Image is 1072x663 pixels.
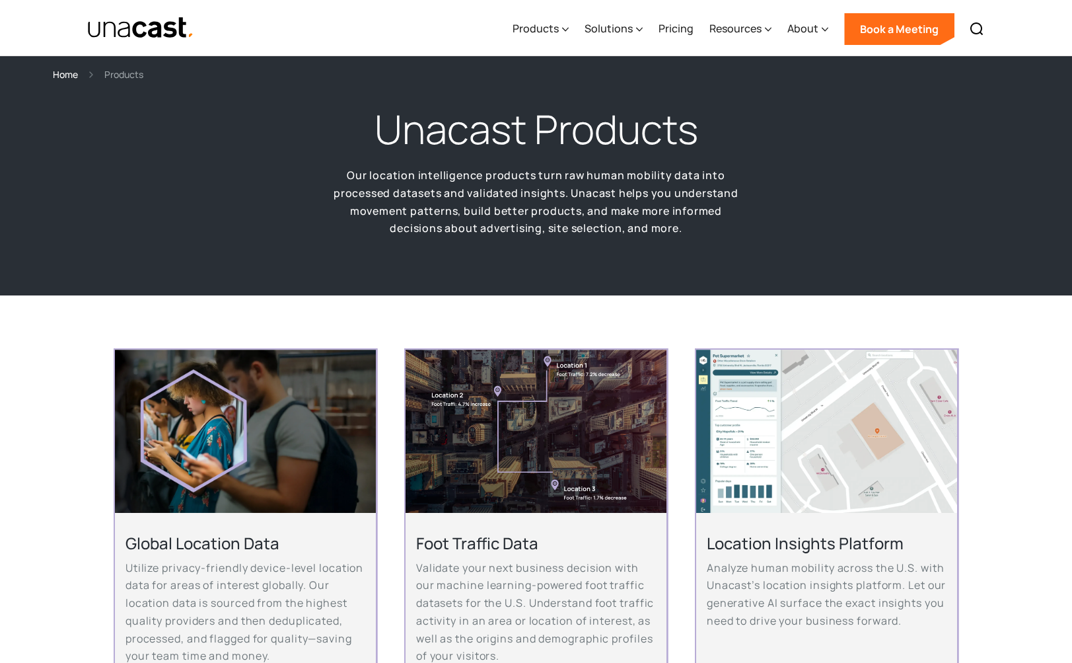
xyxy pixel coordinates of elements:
[513,2,569,56] div: Products
[844,13,954,45] a: Book a Meeting
[87,17,195,40] img: Unacast text logo
[659,2,694,56] a: Pricing
[585,20,633,36] div: Solutions
[416,533,656,553] h2: Foot Traffic Data
[375,103,698,156] h1: Unacast Products
[125,533,365,553] h2: Global Location Data
[709,2,771,56] div: Resources
[709,20,762,36] div: Resources
[406,350,666,513] img: An aerial view of a city block with foot traffic data and location data information
[332,167,741,237] p: Our location intelligence products turn raw human mobility data into processed datasets and valid...
[513,20,559,36] div: Products
[787,20,818,36] div: About
[585,2,643,56] div: Solutions
[87,17,195,40] a: home
[969,21,985,37] img: Search icon
[53,67,78,82] a: Home
[707,533,947,553] h2: Location Insights Platform
[707,559,947,630] p: Analyze human mobility across the U.S. with Unacast’s location insights platform. Let our generat...
[787,2,828,56] div: About
[104,67,143,82] div: Products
